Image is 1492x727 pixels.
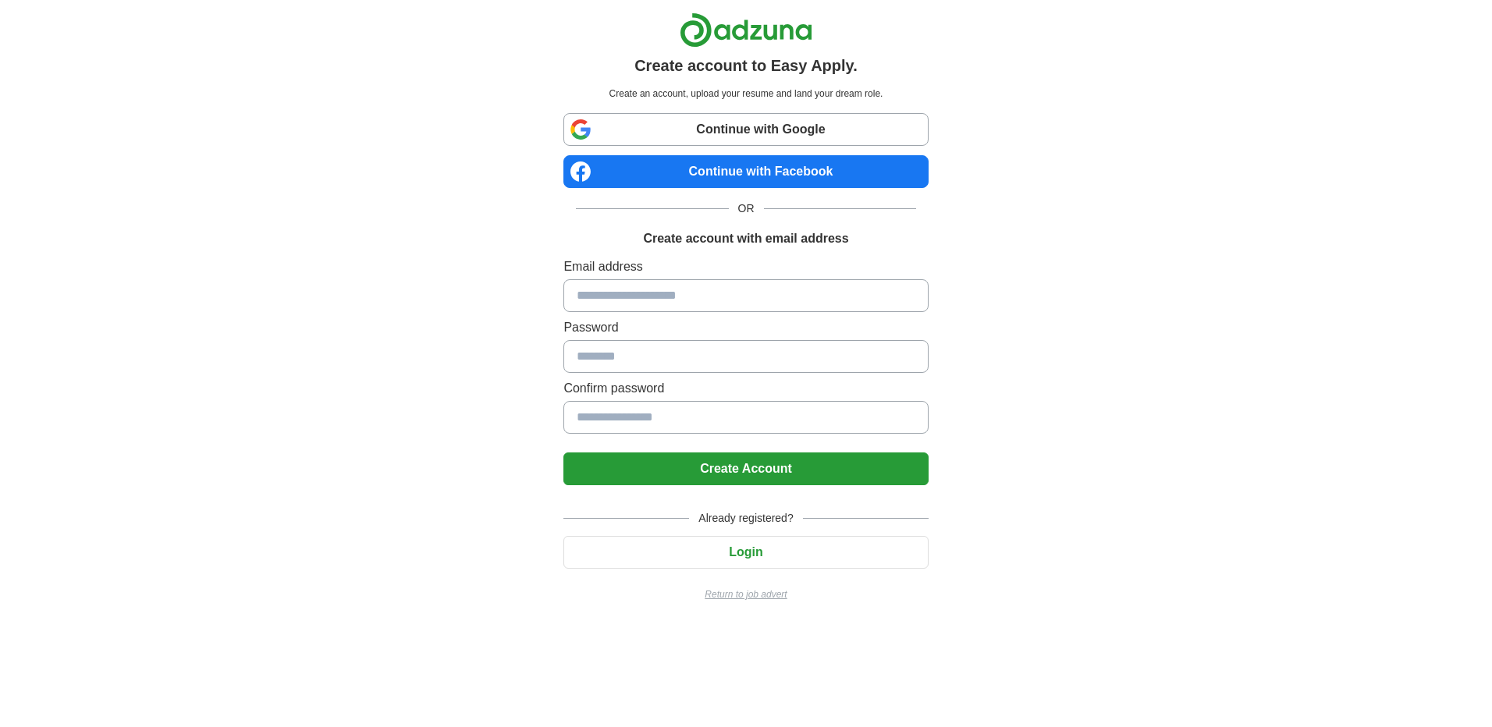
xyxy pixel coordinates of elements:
a: Return to job advert [563,587,928,601]
p: Create an account, upload your resume and land your dream role. [567,87,925,101]
span: OR [729,200,764,217]
img: Adzuna logo [680,12,812,48]
a: Continue with Facebook [563,155,928,188]
label: Password [563,318,928,337]
button: Create Account [563,452,928,485]
h1: Create account to Easy Apply. [634,54,858,77]
span: Already registered? [689,510,802,527]
label: Confirm password [563,379,928,398]
button: Login [563,536,928,569]
h1: Create account with email address [643,229,848,248]
a: Login [563,545,928,559]
label: Email address [563,257,928,276]
a: Continue with Google [563,113,928,146]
